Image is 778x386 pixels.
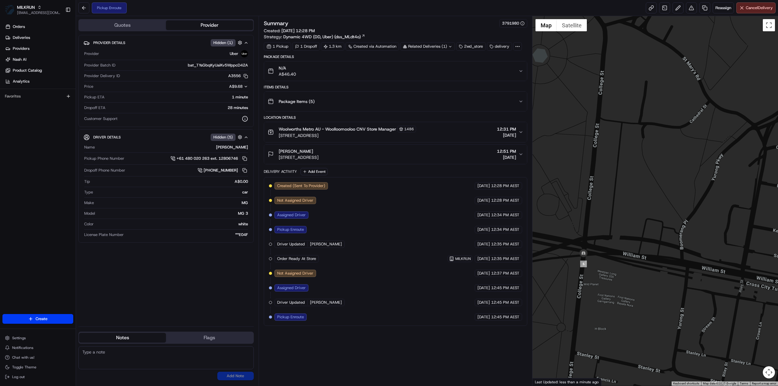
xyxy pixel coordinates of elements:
span: Cancel Delivery [746,5,773,11]
span: Nash AI [13,57,26,62]
a: Deliveries [2,33,76,43]
a: Dynamic 4WD (DD, Uber) (dss_MLdt4o) [283,34,365,40]
span: 12:35 PM AEST [491,241,519,247]
span: License Plate Number [84,232,124,237]
button: Settings [2,334,73,342]
span: 12:45 PM AEST [491,285,519,291]
button: Notes [79,333,166,343]
span: Tip [84,179,90,184]
div: Items Details [264,85,527,90]
img: Google [534,378,554,386]
span: Make [84,200,94,206]
div: A$0.00 [92,179,248,184]
button: Map camera controls [763,366,775,378]
div: MG 3 [98,211,248,216]
span: Package Items ( 5 ) [279,98,315,104]
span: Notifications [12,345,33,350]
span: [DATE] [497,154,516,160]
div: 1 Pickup [264,42,291,51]
span: Hidden ( 5 ) [213,135,233,140]
span: Name [84,145,95,150]
span: 12:35 PM AEST [491,256,519,261]
span: [EMAIL_ADDRESS][DOMAIN_NAME] [17,10,60,15]
span: [DATE] 12:28 PM [281,28,315,33]
h3: Summary [264,21,288,26]
a: Open this area in Google Maps (opens a new window) [534,378,554,386]
button: Hidden (5) [211,133,244,141]
span: N/A [279,65,296,71]
a: Terms [740,382,748,385]
span: [DATE] [477,314,490,320]
span: Price [84,84,93,89]
span: [DATE] [477,183,490,189]
button: +61 480 020 263 ext. 12806746 [170,155,248,162]
span: bat_TYsGbqKyUaiKv5WppcD42A [188,63,248,68]
span: Pickup Phone Number [84,156,124,161]
span: 12:45 PM AEST [491,314,519,320]
span: Provider Details [93,40,125,45]
button: Reassign [713,2,734,13]
a: Nash AI [2,55,76,64]
button: Woolworths Metro AU - Woolloomooloo CNV Store Manager1486[STREET_ADDRESS]12:31 PM[DATE] [264,122,527,142]
span: [DATE] [477,256,490,261]
button: Toggle Theme [2,363,73,371]
button: MILKRUN [17,4,35,10]
span: Dropoff Phone Number [84,168,125,173]
span: [DATE] [477,212,490,218]
button: Package Items (5) [264,92,527,111]
button: A3556 [228,73,248,79]
div: 2wd_store [456,42,486,51]
span: Product Catalog [13,68,42,73]
div: Last Updated: less than a minute ago [532,378,601,386]
span: [DATE] [477,198,490,203]
span: [DATE] [477,241,490,247]
span: 12:31 PM [497,126,516,132]
button: [PERSON_NAME][STREET_ADDRESS]12:51 PM[DATE] [264,145,527,164]
div: delivery [487,42,512,51]
span: Pickup ETA [84,94,105,100]
div: MG [96,200,248,206]
span: [DATE] [477,271,490,276]
span: 12:51 PM [497,148,516,154]
span: Reassign [715,5,731,11]
span: Created: [264,28,315,34]
span: Analytics [13,79,29,84]
button: N/AA$46.40 [264,61,527,81]
span: Type [84,190,93,195]
div: white [96,221,248,227]
span: [PHONE_NUMBER] [204,168,238,173]
div: 28 minutes [108,105,248,111]
div: 1 minute [107,94,248,100]
span: Deliveries [13,35,30,40]
span: Settings [12,336,26,340]
span: [DATE] [477,285,490,291]
span: Toggle Theme [12,365,36,370]
span: [PERSON_NAME] [279,148,313,154]
button: Provider [166,20,253,30]
span: Assigned Driver [277,212,306,218]
span: [PERSON_NAME] [310,241,342,247]
span: +61 480 020 263 ext. 12806746 [177,156,238,161]
span: MILKRUN [455,256,471,261]
button: Keyboard shortcuts [673,381,699,386]
span: Assigned Driver [277,285,306,291]
span: [DATE] [477,300,490,305]
div: car [95,190,248,195]
button: Show street map [535,19,557,31]
div: Created via Automation [346,42,399,51]
button: Quotes [79,20,166,30]
span: Provider [84,51,99,56]
span: 12:34 PM AEST [491,212,519,218]
div: Delivery Activity [264,169,297,174]
span: Dynamic 4WD (DD, Uber) (dss_MLdt4o) [283,34,361,40]
button: Chat with us! [2,353,73,362]
span: Orders [13,24,25,29]
button: A$9.68 [194,84,248,89]
button: Flags [166,333,253,343]
button: CancelDelivery [736,2,776,13]
div: [PERSON_NAME] [97,145,248,150]
span: Driver Updated [277,241,305,247]
span: A$46.40 [279,71,296,77]
img: MILKRUN [5,5,15,15]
